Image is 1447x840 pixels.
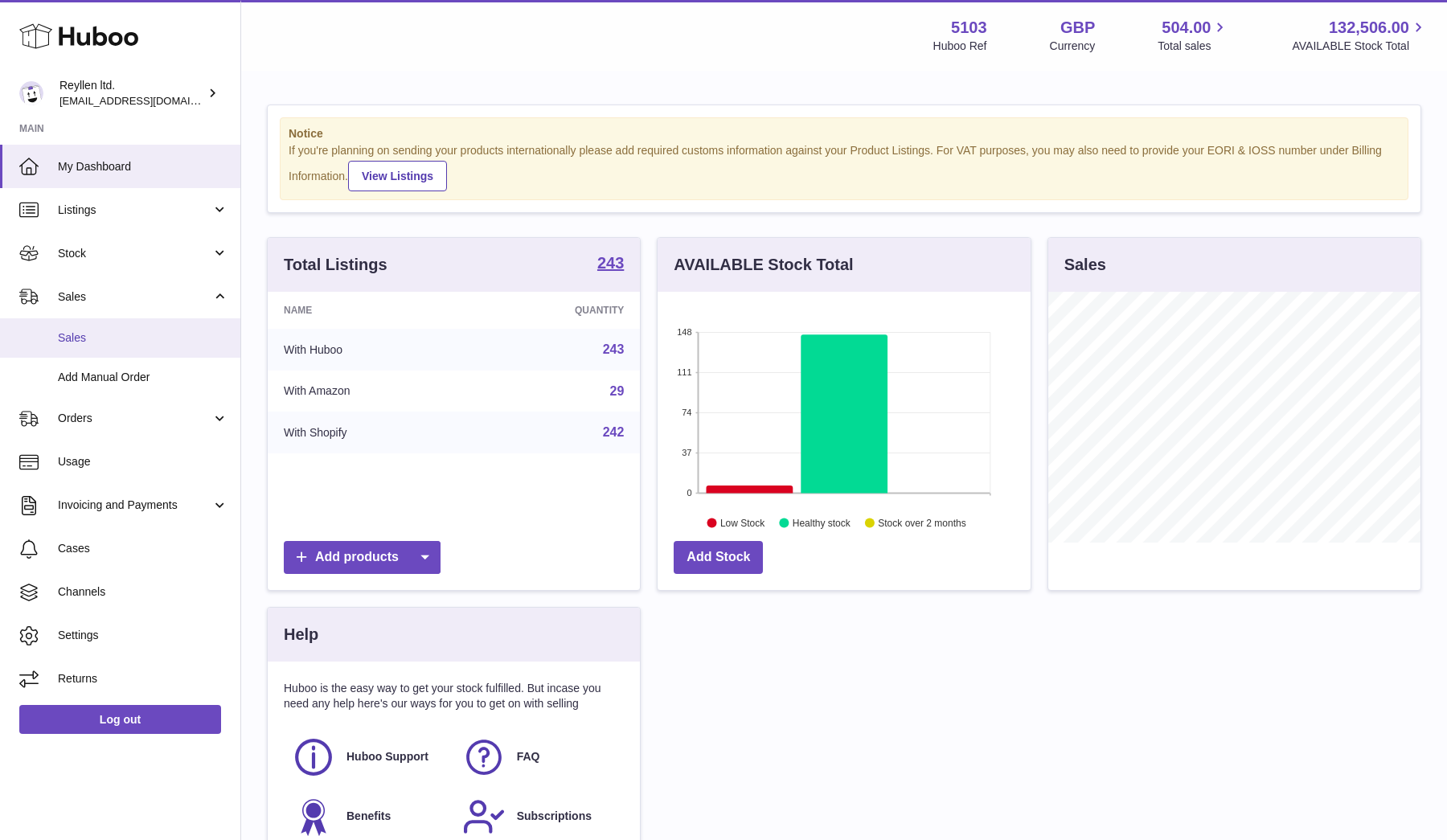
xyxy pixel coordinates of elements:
[58,330,228,346] span: Sales
[19,705,221,734] a: Log out
[677,327,691,337] text: 148
[59,94,236,107] span: [EMAIL_ADDRESS][DOMAIN_NAME]
[1064,254,1106,276] h3: Sales
[603,425,625,439] a: 242
[346,749,428,764] span: Huboo Support
[348,161,447,191] a: View Listings
[603,342,625,356] a: 243
[720,517,765,528] text: Low Stock
[1329,17,1409,39] span: 132,506.00
[346,809,391,824] span: Benefits
[59,78,204,109] div: Reyllen ltd.
[687,488,692,498] text: 0
[677,367,691,377] text: 111
[58,671,228,686] span: Returns
[517,809,592,824] span: Subscriptions
[292,795,446,838] a: Benefits
[879,517,966,528] text: Stock over 2 months
[1292,17,1428,54] a: 132,506.00 AVAILABLE Stock Total
[683,448,692,457] text: 37
[58,289,211,305] span: Sales
[1158,39,1229,54] span: Total sales
[1060,17,1095,39] strong: GBP
[597,255,624,271] strong: 243
[674,541,763,574] a: Add Stock
[268,329,472,371] td: With Huboo
[683,408,692,417] text: 74
[462,736,617,779] a: FAQ
[58,541,228,556] span: Cases
[610,384,625,398] a: 29
[58,454,228,469] span: Usage
[289,143,1400,191] div: If you're planning on sending your products internationally please add required customs informati...
[933,39,987,54] div: Huboo Ref
[58,203,211,218] span: Listings
[284,681,624,711] p: Huboo is the easy way to get your stock fulfilled. But incase you need any help here's our ways f...
[58,411,211,426] span: Orders
[793,517,851,528] text: Healthy stock
[462,795,617,838] a: Subscriptions
[289,126,1400,141] strong: Notice
[284,624,318,645] h3: Help
[1162,17,1211,39] span: 504.00
[517,749,540,764] span: FAQ
[58,628,228,643] span: Settings
[58,246,211,261] span: Stock
[284,541,441,574] a: Add products
[951,17,987,39] strong: 5103
[472,292,641,329] th: Quantity
[58,584,228,600] span: Channels
[1158,17,1229,54] a: 504.00 Total sales
[58,159,228,174] span: My Dashboard
[268,412,472,453] td: With Shopify
[58,370,228,385] span: Add Manual Order
[284,254,387,276] h3: Total Listings
[1050,39,1096,54] div: Currency
[1292,39,1428,54] span: AVAILABLE Stock Total
[19,81,43,105] img: reyllen@reyllen.com
[268,292,472,329] th: Name
[674,254,853,276] h3: AVAILABLE Stock Total
[58,498,211,513] span: Invoicing and Payments
[292,736,446,779] a: Huboo Support
[268,371,472,412] td: With Amazon
[597,255,624,274] a: 243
